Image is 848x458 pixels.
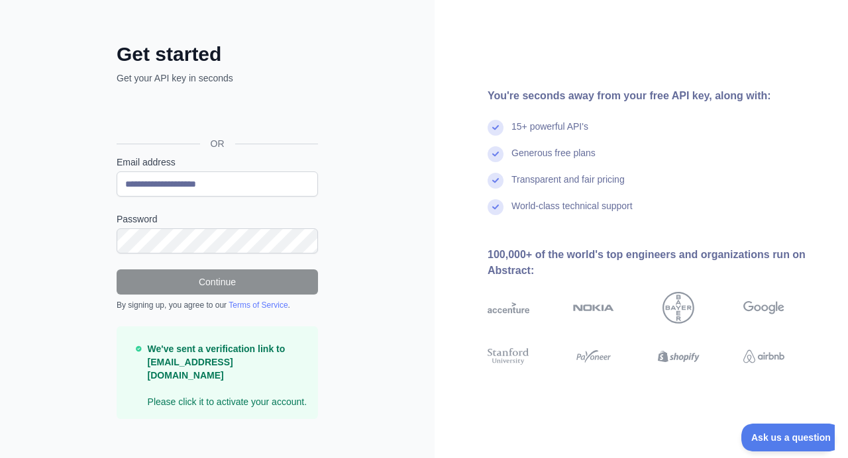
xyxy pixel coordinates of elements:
img: airbnb [743,346,785,367]
img: payoneer [573,346,615,367]
div: Transparent and fair pricing [511,173,625,199]
p: Get your API key in seconds [117,71,318,85]
iframe: Toggle Customer Support [741,424,835,451]
h2: Get started [117,42,318,66]
img: check mark [488,146,503,162]
img: check mark [488,173,503,189]
div: 15+ powerful API's [511,120,588,146]
img: stanford university [488,346,529,367]
div: World-class technical support [511,199,633,226]
div: By signing up, you agree to our . [117,300,318,310]
div: 100,000+ of the world's top engineers and organizations run on Abstract: [488,247,827,279]
span: OR [200,137,235,150]
iframe: Sign in with Google Button [110,99,322,128]
img: accenture [488,292,529,324]
img: check mark [488,120,503,136]
strong: We've sent a verification link to [EMAIL_ADDRESS][DOMAIN_NAME] [148,343,286,381]
img: bayer [662,292,694,324]
button: Continue [117,269,318,295]
a: Terms of Service [229,300,288,310]
div: Sign in with Google. Opens in new tab [117,99,315,128]
label: Password [117,212,318,226]
img: shopify [658,346,700,367]
img: google [743,292,785,324]
img: nokia [573,292,615,324]
div: You're seconds away from your free API key, along with: [488,88,827,104]
p: Please click it to activate your account. [148,342,307,408]
div: Generous free plans [511,146,596,173]
label: Email address [117,156,318,169]
img: check mark [488,199,503,215]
